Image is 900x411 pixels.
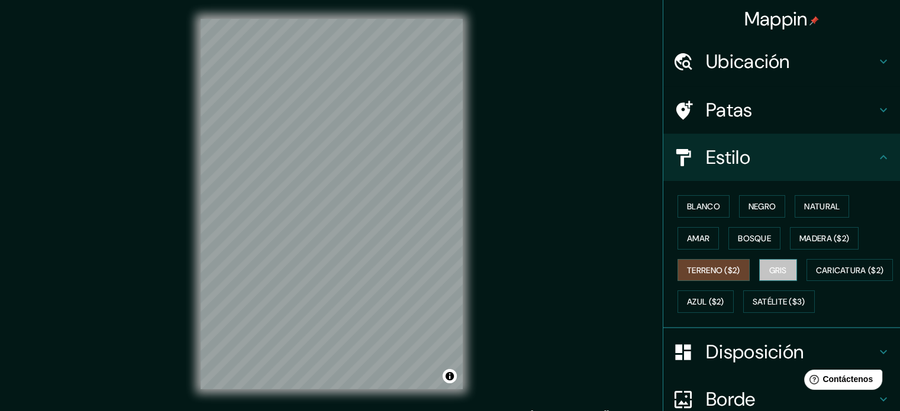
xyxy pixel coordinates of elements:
[706,98,753,122] font: Patas
[769,265,787,276] font: Gris
[816,265,884,276] font: Caricatura ($2)
[706,49,790,74] font: Ubicación
[790,227,859,250] button: Madera ($2)
[728,227,780,250] button: Bosque
[678,227,719,250] button: Amar
[795,365,887,398] iframe: Lanzador de widgets de ayuda
[663,38,900,85] div: Ubicación
[687,265,740,276] font: Terreno ($2)
[807,259,893,281] button: Caricatura ($2)
[799,233,849,244] font: Madera ($2)
[663,328,900,376] div: Disposición
[663,86,900,134] div: Patas
[809,16,819,25] img: pin-icon.png
[706,145,750,170] font: Estilo
[804,201,840,212] font: Natural
[749,201,776,212] font: Negro
[739,195,786,218] button: Negro
[738,233,771,244] font: Bosque
[678,290,734,313] button: Azul ($2)
[678,259,750,281] button: Terreno ($2)
[663,134,900,181] div: Estilo
[759,259,797,281] button: Gris
[687,201,720,212] font: Blanco
[678,195,730,218] button: Blanco
[443,369,457,383] button: Activar o desactivar atribución
[753,297,805,308] font: Satélite ($3)
[201,19,463,389] canvas: Mapa
[744,7,808,31] font: Mappin
[687,233,709,244] font: Amar
[687,297,724,308] font: Azul ($2)
[706,339,804,364] font: Disposición
[743,290,815,313] button: Satélite ($3)
[795,195,849,218] button: Natural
